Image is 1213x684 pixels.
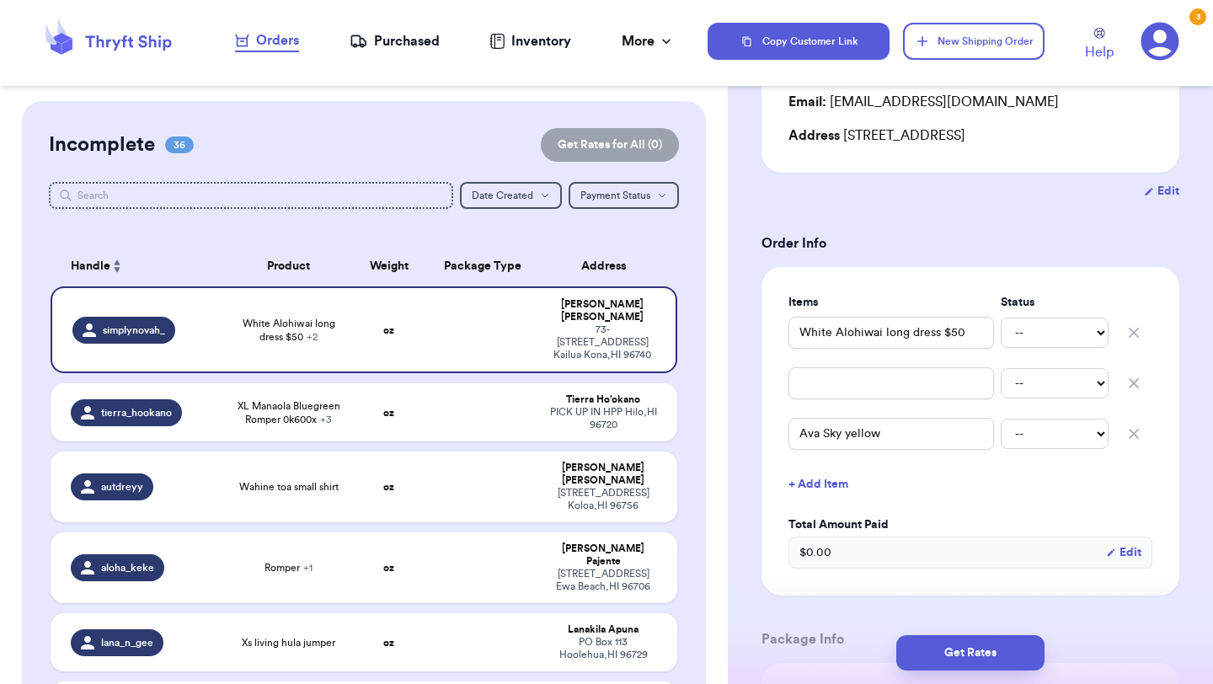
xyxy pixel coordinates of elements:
div: Tierra Ho’okano [549,393,657,406]
div: 73-[STREET_ADDRESS] Kailua Kona , HI 96740 [549,323,655,361]
label: Status [1001,294,1109,311]
button: Date Created [460,182,562,209]
span: + 3 [320,414,332,425]
div: More [622,31,675,51]
div: [EMAIL_ADDRESS][DOMAIN_NAME] [788,92,1152,112]
div: [STREET_ADDRESS] [788,126,1152,146]
button: Get Rates [896,635,1045,671]
span: Payment Status [580,190,650,200]
label: Items [788,294,994,311]
input: Search [49,182,453,209]
h2: Incomplete [49,131,155,158]
span: aloha_keke [101,561,154,574]
a: 3 [1141,22,1179,61]
span: simplynovah_ [103,323,165,337]
th: Product [226,246,351,286]
span: + 2 [307,332,318,342]
strong: oz [383,638,394,648]
span: 36 [165,136,194,153]
div: Orders [235,30,299,51]
button: Edit [1106,544,1141,561]
button: Copy Customer Link [708,23,890,60]
a: Inventory [489,31,571,51]
div: [PERSON_NAME] [PERSON_NAME] [549,298,655,323]
div: Lanakila Apuna [549,623,657,636]
div: PICK UP IN HPP Hilo , HI 96720 [549,406,657,431]
button: Edit [1144,183,1179,200]
a: Help [1085,28,1114,62]
th: Address [539,246,677,286]
span: autdreyy [101,480,143,494]
span: + 1 [303,563,313,573]
label: Total Amount Paid [788,516,1152,533]
button: + Add Item [782,466,1159,503]
span: Xs living hula jumper [242,636,335,649]
span: Address [788,129,840,142]
span: Help [1085,42,1114,62]
span: tierra_hookano [101,406,172,419]
span: $ 0.00 [799,544,831,561]
strong: oz [383,325,394,335]
span: Wahine toa small shirt [239,480,339,494]
a: Purchased [350,31,440,51]
span: Romper [265,561,313,574]
th: Weight [351,246,426,286]
th: Package Type [426,246,539,286]
strong: oz [383,563,394,573]
div: PO Box 113 Hoolehua , HI 96729 [549,636,657,661]
button: New Shipping Order [903,23,1045,60]
strong: oz [383,408,394,418]
span: Email: [788,95,826,109]
span: lana_n_gee [101,636,153,649]
div: [PERSON_NAME] Pajente [549,542,657,568]
span: White Alohiwai long dress $50 [236,317,341,344]
span: XL Manaola Bluegreen Romper 0k600x [236,399,341,426]
h3: Order Info [761,233,1179,254]
button: Sort ascending [110,256,124,276]
div: [PERSON_NAME] [PERSON_NAME] [549,462,657,487]
strong: oz [383,482,394,492]
button: Get Rates for All (0) [541,128,679,162]
div: [STREET_ADDRESS] Koloa , HI 96756 [549,487,657,512]
a: Orders [235,30,299,52]
span: Handle [71,258,110,275]
button: Payment Status [569,182,679,209]
span: Date Created [472,190,533,200]
div: 3 [1189,8,1206,25]
div: [STREET_ADDRESS] Ewa Beach , HI 96706 [549,568,657,593]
